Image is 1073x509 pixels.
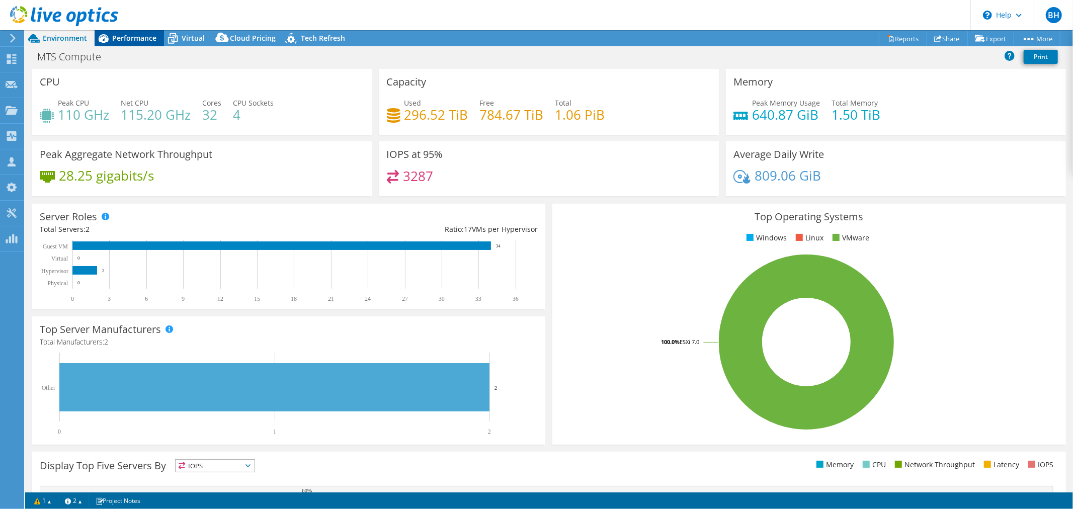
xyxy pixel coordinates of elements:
[182,295,185,302] text: 9
[1024,50,1058,64] a: Print
[480,98,494,108] span: Free
[33,51,117,62] h1: MTS Compute
[480,109,544,120] h4: 784.67 TiB
[404,109,468,120] h4: 296.52 TiB
[254,295,260,302] text: 15
[680,338,699,346] tspan: ESXi 7.0
[217,295,223,302] text: 12
[182,33,205,43] span: Virtual
[488,428,491,435] text: 2
[27,494,58,507] a: 1
[981,459,1019,470] li: Latency
[830,232,869,243] li: VMware
[77,256,80,261] text: 0
[59,170,154,181] h4: 28.25 gigabits/s
[328,295,334,302] text: 21
[58,494,89,507] a: 2
[43,33,87,43] span: Environment
[58,428,61,435] text: 0
[793,232,823,243] li: Linux
[860,459,886,470] li: CPU
[230,33,276,43] span: Cloud Pricing
[1014,31,1060,46] a: More
[752,109,820,120] h4: 640.87 GiB
[403,171,433,182] h4: 3287
[560,211,1058,222] h3: Top Operating Systems
[108,295,111,302] text: 3
[40,336,538,348] h4: Total Manufacturers:
[202,109,221,120] h4: 32
[58,98,89,108] span: Peak CPU
[752,98,820,108] span: Peak Memory Usage
[879,31,927,46] a: Reports
[464,224,472,234] span: 17
[892,459,975,470] li: Network Throughput
[513,295,519,302] text: 36
[40,211,97,222] h3: Server Roles
[555,109,605,120] h4: 1.06 PiB
[744,232,787,243] li: Windows
[40,76,60,88] h3: CPU
[404,98,422,108] span: Used
[832,98,878,108] span: Total Memory
[475,295,481,302] text: 33
[289,224,538,235] div: Ratio: VMs per Hypervisor
[86,224,90,234] span: 2
[733,76,773,88] h3: Memory
[40,149,212,160] h3: Peak Aggregate Network Throughput
[104,337,108,347] span: 2
[402,295,408,302] text: 27
[661,338,680,346] tspan: 100.0%
[439,295,445,302] text: 30
[555,98,572,108] span: Total
[387,149,443,160] h3: IOPS at 95%
[273,428,276,435] text: 1
[494,385,498,391] text: 2
[983,11,992,20] svg: \n
[71,295,74,302] text: 0
[41,268,68,275] text: Hypervisor
[121,98,148,108] span: Net CPU
[733,149,824,160] h3: Average Daily Write
[967,31,1014,46] a: Export
[112,33,156,43] span: Performance
[121,109,191,120] h4: 115.20 GHz
[1026,459,1053,470] li: IOPS
[89,494,147,507] a: Project Notes
[42,384,55,391] text: Other
[102,268,105,273] text: 2
[387,76,427,88] h3: Capacity
[832,109,880,120] h4: 1.50 TiB
[814,459,854,470] li: Memory
[51,255,68,262] text: Virtual
[77,280,80,285] text: 0
[365,295,371,302] text: 24
[302,487,312,493] text: 60%
[40,224,289,235] div: Total Servers:
[291,295,297,302] text: 18
[233,98,274,108] span: CPU Sockets
[755,170,821,181] h4: 809.06 GiB
[58,109,109,120] h4: 110 GHz
[301,33,345,43] span: Tech Refresh
[202,98,221,108] span: Cores
[176,460,255,472] span: IOPS
[1046,7,1062,23] span: BH
[927,31,968,46] a: Share
[145,295,148,302] text: 6
[43,243,68,250] text: Guest VM
[233,109,274,120] h4: 4
[496,243,501,248] text: 34
[40,324,161,335] h3: Top Server Manufacturers
[47,280,68,287] text: Physical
